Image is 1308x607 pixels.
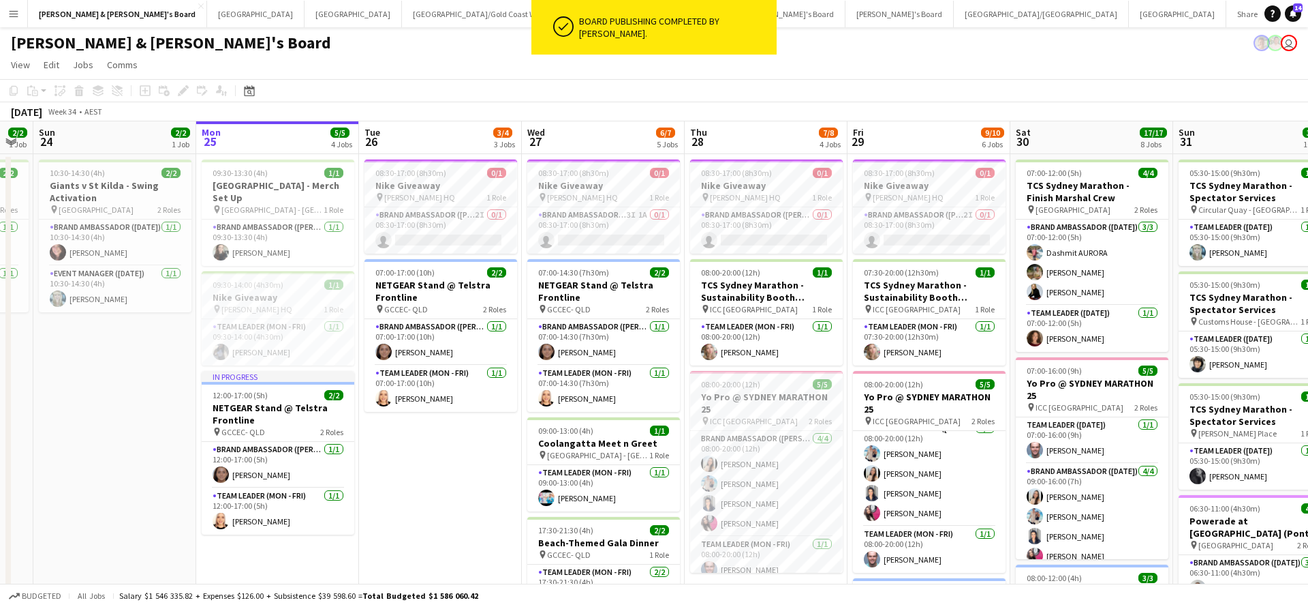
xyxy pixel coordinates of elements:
[525,134,545,149] span: 27
[976,267,995,278] span: 1/1
[39,126,55,138] span: Sun
[981,128,1004,138] span: 9/10
[324,168,343,178] span: 1/1
[7,589,63,604] button: Budgeted
[873,416,961,426] span: ICC [GEOGRAPHIC_DATA]
[22,591,61,601] span: Budgeted
[1016,126,1031,138] span: Sat
[375,267,435,278] span: 07:00-17:00 (10h)
[8,128,27,138] span: 2/2
[690,259,843,366] app-job-card: 08:00-20:00 (12h)1/1TCS Sydney Marathon - Sustainability Booth Support ICC [GEOGRAPHIC_DATA]1 Rol...
[701,168,772,178] span: 08:30-17:00 (8h30m)
[37,134,55,149] span: 24
[527,279,680,303] h3: NETGEAR Stand @ Telstra Frontline
[1134,205,1157,215] span: 2 Roles
[853,259,1006,366] app-job-card: 07:30-20:00 (12h30m)1/1TCS Sydney Marathon - Sustainability Booth Support ICC [GEOGRAPHIC_DATA]1 ...
[1198,205,1301,215] span: Circular Quay - [GEOGRAPHIC_DATA] - [GEOGRAPHIC_DATA]
[853,319,1006,366] app-card-role: Team Leader (Mon - Fri)1/107:30-20:00 (12h30m)[PERSON_NAME]
[954,1,1129,27] button: [GEOGRAPHIC_DATA]/[GEOGRAPHIC_DATA]
[1179,126,1195,138] span: Sun
[5,56,35,74] a: View
[200,134,221,149] span: 25
[1016,417,1168,464] app-card-role: Team Leader ([DATE])1/107:00-16:00 (9h)[PERSON_NAME]
[547,450,649,460] span: [GEOGRAPHIC_DATA] - [GEOGRAPHIC_DATA]
[202,488,354,535] app-card-role: Team Leader (Mon - Fri)1/112:00-17:00 (5h)[PERSON_NAME]
[375,168,446,178] span: 08:30-17:00 (8h30m)
[1189,168,1260,178] span: 05:30-15:00 (9h30m)
[853,160,1006,254] app-job-card: 08:30-17:00 (8h30m)0/1Nike Giveaway [PERSON_NAME] HQ1 RoleBrand Ambassador ([PERSON_NAME])2I0/108...
[11,33,331,53] h1: [PERSON_NAME] & [PERSON_NAME]'s Board
[1129,1,1226,27] button: [GEOGRAPHIC_DATA]
[364,366,517,412] app-card-role: Team Leader (Mon - Fri)1/107:00-17:00 (10h)[PERSON_NAME]
[809,416,832,426] span: 2 Roles
[1253,35,1270,51] app-user-avatar: Victoria Hunt
[11,59,30,71] span: View
[527,207,680,254] app-card-role: Brand Ambassador ([PERSON_NAME])3I1A0/108:30-17:00 (8h30m)
[1140,128,1167,138] span: 17/17
[873,304,961,314] span: ICC [GEOGRAPHIC_DATA]
[853,421,1006,527] app-card-role: Brand Ambassador ([PERSON_NAME])4/408:00-20:00 (12h)[PERSON_NAME][PERSON_NAME][PERSON_NAME][PERSO...
[1285,5,1301,22] a: 14
[976,379,995,389] span: 5/5
[59,205,134,215] span: [GEOGRAPHIC_DATA]
[330,128,349,138] span: 5/5
[1016,160,1168,352] app-job-card: 07:00-12:00 (5h)4/4TCS Sydney Marathon - Finish Marshal Crew [GEOGRAPHIC_DATA]2 RolesBrand Ambass...
[213,280,283,290] span: 09:30-14:00 (4h30m)
[853,126,864,138] span: Fri
[1189,391,1260,402] span: 05:30-15:00 (9h30m)
[364,259,517,412] app-job-card: 07:00-17:00 (10h)2/2NETGEAR Stand @ Telstra Frontline GCCEC- QLD2 RolesBrand Ambassador ([PERSON_...
[1027,366,1082,376] span: 07:00-16:00 (9h)
[1140,139,1166,149] div: 8 Jobs
[172,139,189,149] div: 1 Job
[119,591,478,601] div: Salary $1 546 335.82 + Expenses $126.00 + Subsistence $39 598.60 =
[202,291,354,303] h3: Nike Giveaway
[1134,402,1157,413] span: 2 Roles
[710,192,781,203] span: [PERSON_NAME] HQ
[1189,503,1260,514] span: 06:30-11:00 (4h30m)
[853,391,1006,415] h3: Yo Pro @ SYDNEY MARATHON 25
[845,1,954,27] button: [PERSON_NAME]'s Board
[1198,428,1277,439] span: [PERSON_NAME] Place
[649,192,669,203] span: 1 Role
[1198,540,1273,550] span: [GEOGRAPHIC_DATA]
[710,416,798,426] span: ICC [GEOGRAPHIC_DATA]
[202,371,354,535] app-job-card: In progress12:00-17:00 (5h)2/2NETGEAR Stand @ Telstra Frontline GCCEC- QLD2 RolesBrand Ambassador...
[701,379,760,389] span: 08:00-20:00 (12h)
[527,417,680,512] app-job-card: 09:00-13:00 (4h)1/1Coolangatta Meet n Greet [GEOGRAPHIC_DATA] - [GEOGRAPHIC_DATA]1 RoleTeam Leade...
[493,128,512,138] span: 3/4
[975,192,995,203] span: 1 Role
[690,207,843,254] app-card-role: Brand Ambassador ([PERSON_NAME])0/108:30-17:00 (8h30m)
[1035,402,1123,413] span: ICC [GEOGRAPHIC_DATA]
[75,591,108,601] span: All jobs
[202,220,354,266] app-card-role: Brand Ambassador ([PERSON_NAME])1/109:30-13:30 (4h)[PERSON_NAME]
[851,134,864,149] span: 29
[213,390,268,400] span: 12:00-17:00 (5h)
[1016,357,1168,559] div: 07:00-16:00 (9h)5/5Yo Pro @ SYDNEY MARATHON 25 ICC [GEOGRAPHIC_DATA]2 RolesTeam Leader ([DATE])1/...
[976,168,995,178] span: 0/1
[527,537,680,549] h3: Beach-Themed Gala Dinner
[1293,3,1303,12] span: 14
[1016,464,1168,569] app-card-role: Brand Ambassador ([DATE])4/409:00-16:00 (7h)[PERSON_NAME][PERSON_NAME][PERSON_NAME][PERSON_NAME]
[646,304,669,314] span: 2 Roles
[538,168,609,178] span: 08:30-17:00 (8h30m)
[50,168,105,178] span: 10:30-14:30 (4h)
[547,304,591,314] span: GCCEC- QLD
[1016,220,1168,306] app-card-role: Brand Ambassador ([DATE])3/307:00-12:00 (5h)Dashmit AURORA[PERSON_NAME][PERSON_NAME]
[1027,168,1082,178] span: 07:00-12:00 (5h)
[324,304,343,314] span: 1 Role
[649,450,669,460] span: 1 Role
[1035,205,1110,215] span: [GEOGRAPHIC_DATA]
[690,391,843,415] h3: Yo Pro @ SYDNEY MARATHON 25
[690,160,843,254] div: 08:30-17:00 (8h30m)0/1Nike Giveaway [PERSON_NAME] HQ1 RoleBrand Ambassador ([PERSON_NAME])0/108:3...
[527,319,680,366] app-card-role: Brand Ambassador ([PERSON_NAME])1/107:00-14:30 (7h30m)[PERSON_NAME]
[202,160,354,266] div: 09:30-13:30 (4h)1/1[GEOGRAPHIC_DATA] - Merch Set Up [GEOGRAPHIC_DATA] - [GEOGRAPHIC_DATA]1 RoleBr...
[324,205,343,215] span: 1 Role
[579,15,771,40] div: Board publishing completed by [PERSON_NAME].
[1281,35,1297,51] app-user-avatar: James Millard
[362,134,380,149] span: 26
[202,271,354,366] div: 09:30-14:00 (4h30m)1/1Nike Giveaway [PERSON_NAME] HQ1 RoleTeam Leader (Mon - Fri)1/109:30-14:00 (...
[690,431,843,537] app-card-role: Brand Ambassador ([PERSON_NAME])4/408:00-20:00 (12h)[PERSON_NAME][PERSON_NAME][PERSON_NAME][PERSO...
[324,280,343,290] span: 1/1
[971,416,995,426] span: 2 Roles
